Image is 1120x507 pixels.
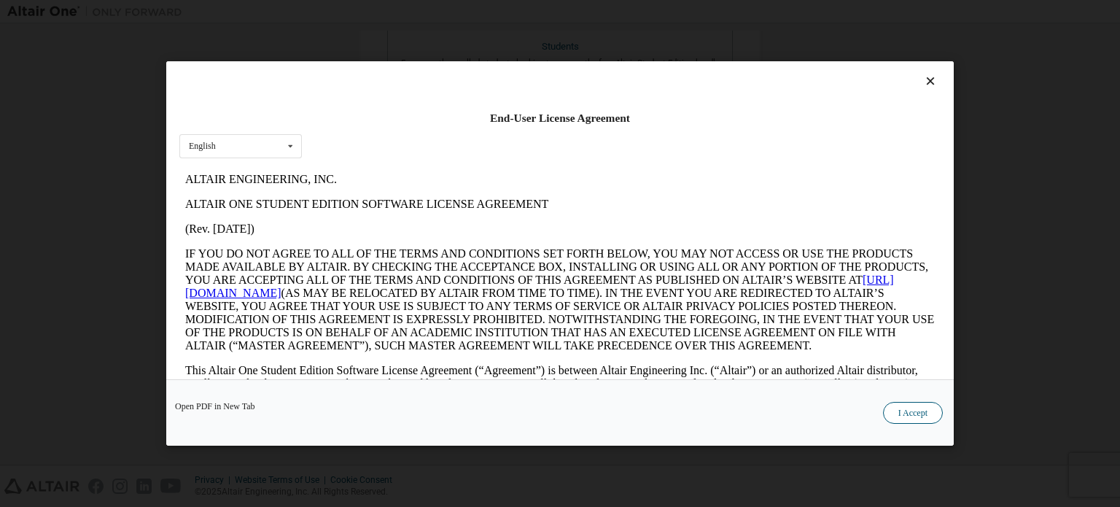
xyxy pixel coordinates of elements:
[6,80,755,185] p: IF YOU DO NOT AGREE TO ALL OF THE TERMS AND CONDITIONS SET FORTH BELOW, YOU MAY NOT ACCESS OR USE...
[175,402,255,411] a: Open PDF in New Tab
[6,31,755,44] p: ALTAIR ONE STUDENT EDITION SOFTWARE LICENSE AGREEMENT
[883,402,943,424] button: I Accept
[6,6,755,19] p: ALTAIR ENGINEERING, INC.
[189,142,216,150] div: English
[179,111,941,125] div: End-User License Agreement
[6,55,755,69] p: (Rev. [DATE])
[6,107,715,132] a: [URL][DOMAIN_NAME]
[6,197,755,249] p: This Altair One Student Edition Software License Agreement (“Agreement”) is between Altair Engine...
